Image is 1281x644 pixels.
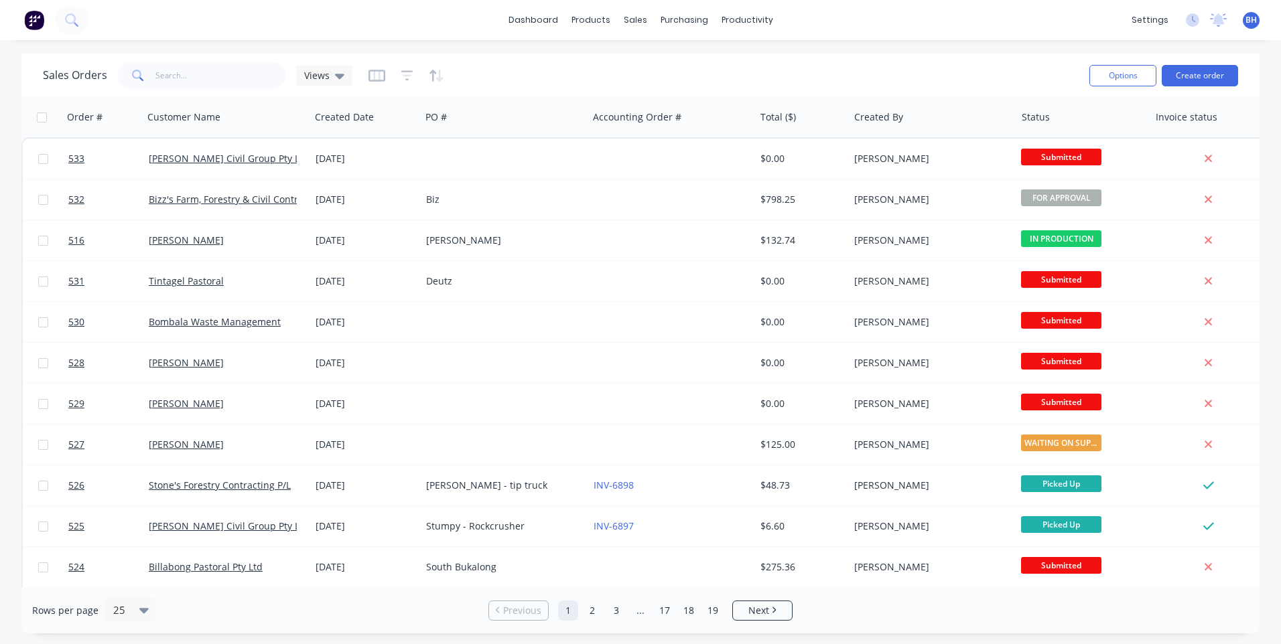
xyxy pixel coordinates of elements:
[149,274,224,287] a: Tintagel Pastoral
[760,356,839,370] div: $0.00
[1125,10,1175,30] div: settings
[1021,516,1101,533] span: Picked Up
[760,110,796,124] div: Total ($)
[316,356,415,370] div: [DATE]
[149,315,281,328] a: Bombala Waste Management
[149,152,309,165] a: [PERSON_NAME] Civil Group Pty Ltd
[854,193,1003,206] div: [PERSON_NAME]
[854,560,1003,574] div: [PERSON_NAME]
[68,315,84,329] span: 530
[316,193,415,206] div: [DATE]
[68,139,149,179] a: 533
[1021,434,1101,451] span: WAITING ON SUPP...
[617,10,654,30] div: sales
[316,397,415,410] div: [DATE]
[748,604,769,617] span: Next
[426,519,575,533] div: Stumpy - Rockcrusher
[426,234,575,247] div: [PERSON_NAME]
[316,519,415,533] div: [DATE]
[760,193,839,206] div: $798.25
[503,604,541,617] span: Previous
[854,479,1003,492] div: [PERSON_NAME]
[149,560,263,573] a: Billabong Pastoral Pty Ltd
[1162,65,1238,86] button: Create order
[1021,189,1101,206] span: FOR APPROVAL
[854,315,1003,329] div: [PERSON_NAME]
[594,519,634,532] a: INV-6897
[315,110,374,124] div: Created Date
[655,600,675,621] a: Page 17
[68,234,84,247] span: 516
[24,10,44,30] img: Factory
[483,600,798,621] ul: Pagination
[594,479,634,491] a: INV-6898
[630,600,651,621] a: Jump forward
[854,274,1003,288] div: [PERSON_NAME]
[489,604,548,617] a: Previous page
[316,438,415,451] div: [DATE]
[854,438,1003,451] div: [PERSON_NAME]
[155,62,286,89] input: Search...
[426,560,575,574] div: South Bukalong
[68,438,84,451] span: 527
[68,384,149,424] a: 529
[316,315,415,329] div: [DATE]
[316,560,415,574] div: [DATE]
[149,234,224,246] a: [PERSON_NAME]
[68,465,149,505] a: 526
[316,152,415,165] div: [DATE]
[68,274,84,288] span: 531
[760,519,839,533] div: $6.60
[733,604,792,617] a: Next page
[854,356,1003,370] div: [PERSON_NAME]
[760,234,839,247] div: $132.74
[1021,149,1101,165] span: Submitted
[760,274,839,288] div: $0.00
[316,479,415,492] div: [DATE]
[854,152,1003,165] div: [PERSON_NAME]
[558,600,578,621] a: Page 1 is your current page
[68,179,149,220] a: 532
[1021,312,1101,329] span: Submitted
[1089,65,1156,86] button: Options
[304,68,330,82] span: Views
[32,604,98,617] span: Rows per page
[703,600,723,621] a: Page 19
[679,600,699,621] a: Page 18
[606,600,626,621] a: Page 3
[1022,110,1050,124] div: Status
[68,547,149,587] a: 524
[654,10,715,30] div: purchasing
[854,397,1003,410] div: [PERSON_NAME]
[582,600,602,621] a: Page 2
[68,220,149,260] a: 516
[854,110,903,124] div: Created By
[760,152,839,165] div: $0.00
[68,261,149,301] a: 531
[1245,14,1257,26] span: BH
[760,438,839,451] div: $125.00
[854,519,1003,533] div: [PERSON_NAME]
[68,302,149,342] a: 530
[68,356,84,370] span: 528
[68,343,149,383] a: 528
[1156,110,1217,124] div: Invoice status
[149,397,224,410] a: [PERSON_NAME]
[1021,353,1101,370] span: Submitted
[316,234,415,247] div: [DATE]
[68,397,84,410] span: 529
[149,193,358,206] a: Bizz's Farm, Forestry & Civil Contracting Pty Ltd
[426,274,575,288] div: Deutz
[147,110,220,124] div: Customer Name
[68,506,149,546] a: 525
[760,479,839,492] div: $48.73
[149,438,224,451] a: [PERSON_NAME]
[68,479,84,492] span: 526
[1021,475,1101,492] span: Picked Up
[760,397,839,410] div: $0.00
[760,560,839,574] div: $275.36
[68,519,84,533] span: 525
[316,274,415,288] div: [DATE]
[425,110,447,124] div: PO #
[43,69,107,82] h1: Sales Orders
